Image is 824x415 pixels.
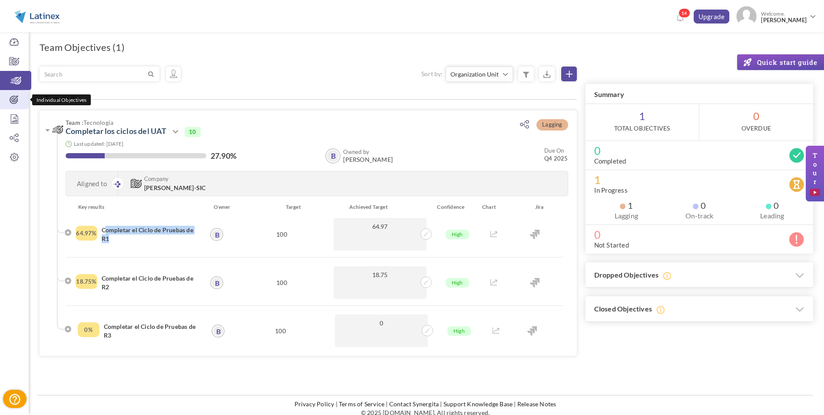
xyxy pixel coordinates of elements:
small: Due On [544,147,564,154]
li: | [386,400,387,408]
a: B [211,229,222,240]
img: Jira Integration [530,230,539,239]
a: Update achivements [419,326,430,334]
a: Update achivements [420,229,432,237]
a: B [212,325,224,337]
img: Photo [736,6,757,27]
li: | [336,400,338,408]
a: Update achivements [420,278,432,285]
span: 14 [678,8,690,18]
span: Welcome, [757,6,809,28]
span: Lagging [536,119,568,131]
a: Notifications [673,11,687,25]
h4: Completar el Ciclo de Pruebas de R2 [102,274,202,291]
label: OverDue [741,124,771,133]
small: Export [539,67,555,81]
span: 0 [693,201,706,210]
small: Last updated: [DATE] [74,141,123,147]
a: Contact Synergita [389,400,439,408]
h3: Dropped Objectives [586,262,813,288]
a: B [326,149,340,163]
li: | [440,400,442,408]
h4: Completar el Ciclo de Pruebas de R3 [104,322,200,340]
span: 0 [766,201,779,210]
span: Organization Unit [450,70,502,79]
img: Jira Integration [530,278,539,288]
label: Total Objectives [614,124,670,133]
a: B [211,277,222,288]
span: High [447,326,471,336]
div: Completed Percentage [76,274,97,289]
img: Logo [10,6,64,27]
div: Confidence [430,203,478,211]
label: On-track [667,211,731,220]
h3: Summary [586,84,813,104]
img: Product Tour [809,188,821,196]
a: Terms of Service [339,400,384,408]
div: Key results [72,203,208,211]
span: [PERSON_NAME]-SIC [144,184,205,191]
input: Search [40,67,146,81]
label: Sort by: [421,70,443,78]
a: Privacy Policy [295,400,334,408]
img: Jira Integration [527,326,537,336]
div: 100 [232,218,331,251]
span: 1 [620,201,633,210]
small: Q4 2025 [544,147,568,162]
span: High [446,278,469,288]
a: Upgrade [694,10,730,23]
div: Chart [478,203,516,211]
li: | [514,400,516,408]
div: 100 [232,315,330,347]
span: 0 [339,319,424,327]
span: Company [144,176,494,182]
div: Achieved Target [336,203,430,211]
a: Photo Welcome,[PERSON_NAME] [733,3,820,28]
div: Owner [208,203,242,211]
span: Quick start guide [754,58,817,67]
label: Leading [740,211,804,220]
label: Completed [594,157,626,165]
label: 27.90% [211,151,236,160]
h4: Completar el Ciclo de Pruebas de R1 [102,226,202,243]
span: [PERSON_NAME] [343,156,393,163]
a: Release Notes [517,400,556,408]
h1: Team Objectives (1) [40,41,125,54]
span: [PERSON_NAME] [761,17,807,23]
a: Create Objective [561,67,577,81]
div: Completed Percentage [78,322,99,337]
span: 0 [699,104,813,141]
label: Lagging [594,211,659,220]
span: 1 [594,175,804,184]
span: 10 [185,127,200,137]
span: 1 [586,104,699,141]
span: T o u r [809,151,821,196]
span: High [446,230,469,239]
b: Owned by [343,148,369,155]
span: 64.97 [338,222,422,231]
b: Team : [66,119,83,126]
a: Objectives assigned to me [166,67,181,81]
div: Individual Objectives [32,94,91,105]
span: 0 [594,230,804,239]
a: Completar los ciclos del UAT [66,126,167,136]
div: 100 [232,266,331,299]
label: In Progress [594,186,628,194]
div: Aligned to [66,171,118,196]
label: Not Started [594,241,629,249]
a: Support Knowledge Base [443,400,513,408]
div: Target [242,203,336,211]
i: Filter [523,71,529,79]
div: Jira [516,203,563,211]
span: 0 [594,146,804,155]
div: Completed Percentage [76,226,97,241]
span: 18.75 [338,271,422,279]
button: Organization Unit [446,67,513,82]
span: Tecnología [66,119,494,126]
h3: Closed Objectives [586,296,813,322]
